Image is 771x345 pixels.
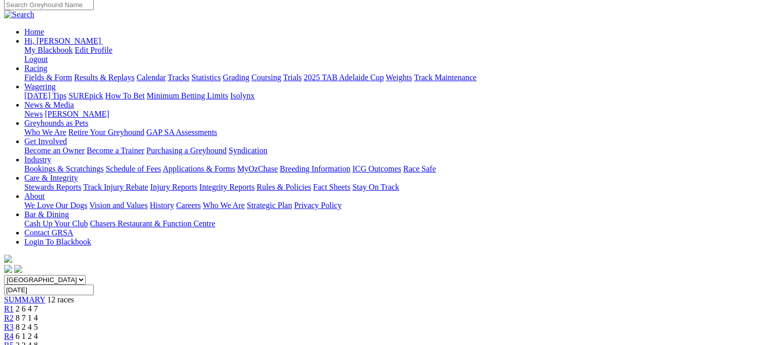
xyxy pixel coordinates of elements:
a: Trials [283,73,302,82]
a: My Blackbook [24,46,73,54]
div: Greyhounds as Pets [24,128,767,137]
a: R3 [4,323,14,331]
a: Industry [24,155,51,164]
a: Race Safe [403,164,435,173]
a: Applications & Forms [163,164,235,173]
a: Statistics [192,73,221,82]
a: Integrity Reports [199,183,254,191]
span: 8 2 4 5 [16,323,38,331]
a: Fact Sheets [313,183,350,191]
a: Stewards Reports [24,183,81,191]
a: R4 [4,332,14,340]
a: News & Media [24,100,74,109]
a: Weights [386,73,412,82]
a: Greyhounds as Pets [24,119,88,127]
a: Chasers Restaurant & Function Centre [90,219,215,228]
a: Careers [176,201,201,210]
a: Retire Your Greyhound [68,128,144,136]
a: Results & Replays [74,73,134,82]
a: Who We Are [24,128,66,136]
a: SUREpick [68,91,103,100]
img: twitter.svg [14,265,22,273]
a: ICG Outcomes [352,164,401,173]
a: GAP SA Assessments [146,128,217,136]
a: R1 [4,304,14,313]
a: Track Injury Rebate [83,183,148,191]
a: Who We Are [203,201,245,210]
a: Calendar [136,73,166,82]
div: Industry [24,164,767,174]
div: Racing [24,73,767,82]
a: News [24,110,43,118]
a: Grading [223,73,249,82]
a: SUMMARY [4,295,45,304]
div: Wagering [24,91,767,100]
img: logo-grsa-white.png [4,255,12,263]
a: Isolynx [230,91,254,100]
a: Coursing [251,73,281,82]
a: Rules & Policies [256,183,311,191]
a: Get Involved [24,137,67,146]
a: Login To Blackbook [24,237,91,246]
a: Become an Owner [24,146,85,155]
span: 8 7 1 4 [16,314,38,322]
a: Bar & Dining [24,210,69,219]
a: [DATE] Tips [24,91,66,100]
a: Stay On Track [352,183,399,191]
a: About [24,192,45,200]
span: 6 1 2 4 [16,332,38,340]
span: 2 6 4 7 [16,304,38,313]
a: Injury Reports [150,183,197,191]
a: Home [24,27,44,36]
div: News & Media [24,110,767,119]
a: Care & Integrity [24,174,78,182]
a: How To Bet [105,91,145,100]
a: Track Maintenance [414,73,476,82]
a: Bookings & Scratchings [24,164,103,173]
a: MyOzChase [237,164,278,173]
a: History [150,201,174,210]
a: Tracks [168,73,190,82]
a: Fields & Form [24,73,72,82]
a: Edit Profile [75,46,113,54]
a: Schedule of Fees [105,164,161,173]
a: Purchasing a Greyhound [146,146,227,155]
div: Get Involved [24,146,767,155]
a: We Love Our Dogs [24,201,87,210]
a: Become a Trainer [87,146,144,155]
div: About [24,201,767,210]
img: Search [4,10,34,19]
a: Cash Up Your Club [24,219,88,228]
a: Privacy Policy [294,201,342,210]
a: R2 [4,314,14,322]
div: Care & Integrity [24,183,767,192]
a: Wagering [24,82,56,91]
a: Strategic Plan [247,201,292,210]
a: Syndication [229,146,267,155]
span: 12 races [47,295,74,304]
div: Bar & Dining [24,219,767,228]
img: facebook.svg [4,265,12,273]
a: Logout [24,55,48,63]
div: Hi, [PERSON_NAME] [24,46,767,64]
a: 2025 TAB Adelaide Cup [304,73,384,82]
input: Select date [4,285,94,295]
a: Racing [24,64,47,73]
a: [PERSON_NAME] [45,110,109,118]
a: Contact GRSA [24,228,73,237]
span: Hi, [PERSON_NAME] [24,37,101,45]
a: Breeding Information [280,164,350,173]
a: Minimum Betting Limits [146,91,228,100]
a: Hi, [PERSON_NAME] [24,37,103,45]
a: Vision and Values [89,201,148,210]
